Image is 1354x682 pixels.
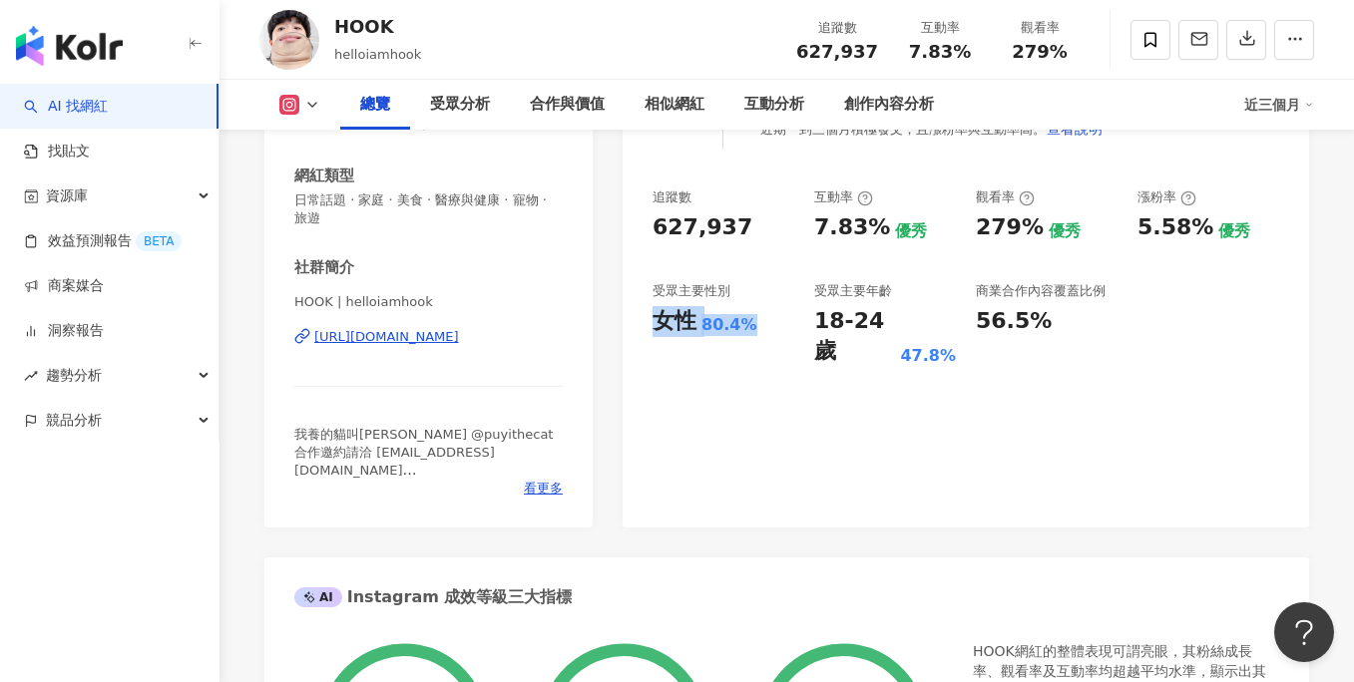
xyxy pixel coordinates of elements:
a: [URL][DOMAIN_NAME] [294,328,563,346]
div: 合作與價值 [530,93,605,117]
div: 近三個月 [1244,89,1314,121]
div: 受眾分析 [430,93,490,117]
div: 受眾主要年齡 [814,282,892,300]
span: HOOK | helloiamhook [294,293,563,311]
span: 627,937 [796,41,878,62]
span: 看更多 [524,480,563,498]
div: [URL][DOMAIN_NAME] [314,328,459,346]
span: rise [24,369,38,383]
div: Instagram 成效等級三大指標 [294,586,572,608]
div: 漲粉率 [1137,188,1196,206]
div: 優秀 [1218,220,1250,242]
div: 追蹤數 [796,18,878,38]
div: 創作內容分析 [844,93,934,117]
div: 相似網紅 [645,93,704,117]
img: KOL Avatar [259,10,319,70]
div: 18-24 歲 [814,306,895,368]
span: 7.83% [909,42,971,62]
span: 資源庫 [46,173,88,218]
div: 觀看率 [976,188,1035,206]
div: 7.83% [814,212,890,243]
a: 商案媒合 [24,276,104,296]
div: 優秀 [895,220,927,242]
div: AI [294,587,342,607]
div: 互動率 [814,188,873,206]
div: 總覽 [360,93,390,117]
div: 47.8% [900,345,956,367]
span: 日常話題 · 家庭 · 美食 · 醫療與健康 · 寵物 · 旅遊 [294,191,563,227]
div: 商業合作內容覆蓋比例 [976,282,1106,300]
div: 56.5% [976,306,1052,337]
div: 互動分析 [744,93,804,117]
div: 279% [976,212,1044,243]
div: 80.4% [701,314,757,336]
div: 互動率 [902,18,978,38]
span: 我養的貓叫[PERSON_NAME] @puyithecat 合作邀約請洽 [EMAIL_ADDRESS][DOMAIN_NAME] 👹現在在賣魔法包！成為小貓王國的子民！ 👹不會再出日曆了喔！... [294,427,557,568]
div: 5.58% [1137,212,1213,243]
a: searchAI 找網紅 [24,97,108,117]
div: 網紅類型 [294,166,354,186]
span: helloiamhook [334,47,421,62]
div: 追蹤數 [653,188,691,206]
div: 優秀 [1049,220,1081,242]
div: HOOK [334,14,421,39]
a: 找貼文 [24,142,90,162]
img: logo [16,26,123,66]
div: 受眾主要性別 [653,282,730,300]
div: 女性 [653,306,696,337]
a: 效益預測報告BETA [24,231,182,251]
span: 279% [1012,42,1068,62]
span: 競品分析 [46,398,102,443]
div: 社群簡介 [294,257,354,278]
iframe: Help Scout Beacon - Open [1274,602,1334,662]
div: 627,937 [653,212,752,243]
div: 觀看率 [1002,18,1078,38]
a: 洞察報告 [24,321,104,341]
span: 趨勢分析 [46,353,102,398]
